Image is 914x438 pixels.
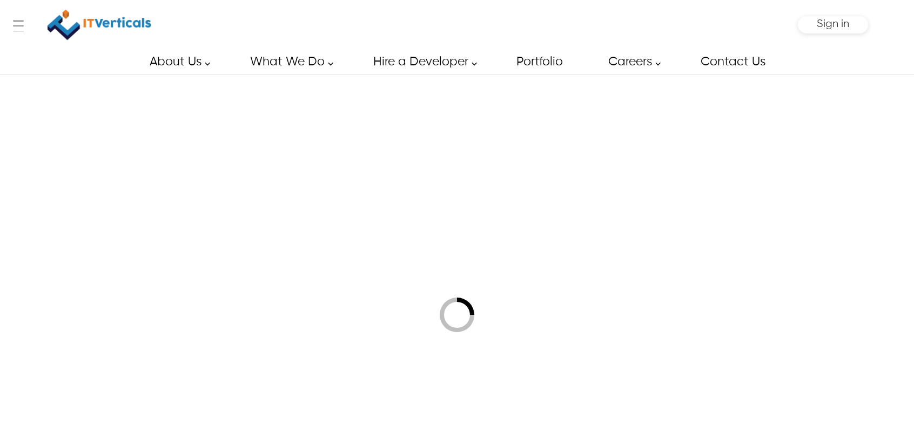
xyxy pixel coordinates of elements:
a: Portfolio [504,50,574,74]
a: What We Do [238,50,339,74]
a: Contact Us [688,50,777,74]
img: IT Verticals Inc [48,5,151,44]
a: Careers [596,50,667,74]
a: Hire a Developer [361,50,483,74]
a: About Us [137,50,216,74]
a: IT Verticals Inc [46,5,153,44]
a: Sign in [817,22,849,29]
span: Sign in [817,18,849,30]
